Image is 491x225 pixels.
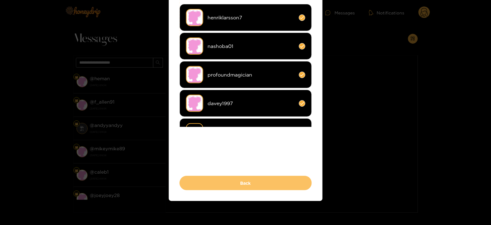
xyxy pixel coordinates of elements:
[186,123,203,140] img: fbcp1-screenshot-2023-12-28-at-8-55-47-pm.png
[186,37,203,55] img: no-avatar.png
[208,71,294,78] span: profoundmagician
[186,95,203,112] img: no-avatar.png
[208,100,294,107] span: davey1997
[186,66,203,83] img: no-avatar.png
[208,43,294,50] span: nashoba01
[186,9,203,26] img: no-avatar.png
[208,14,294,21] span: henriklarsson7
[180,176,312,190] button: Back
